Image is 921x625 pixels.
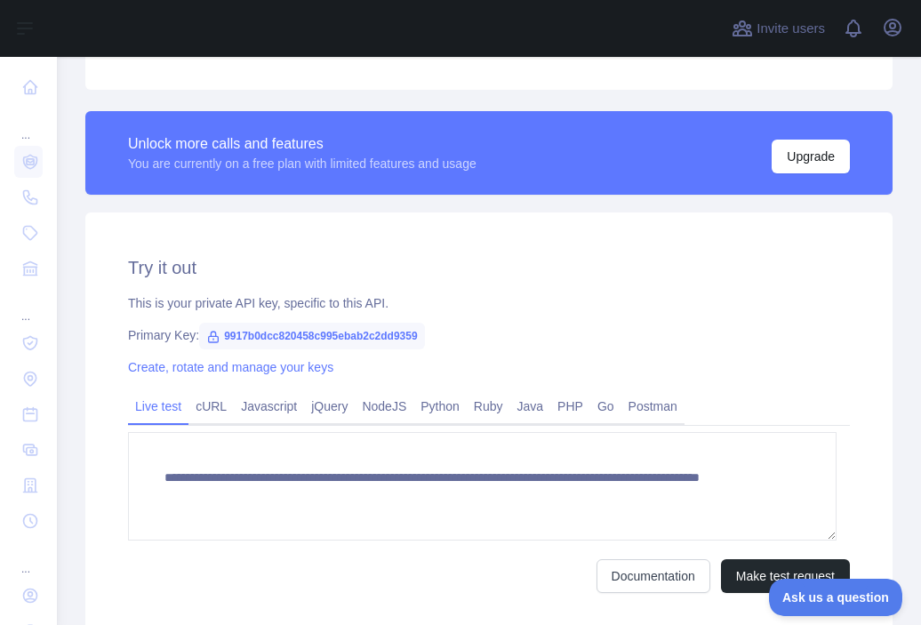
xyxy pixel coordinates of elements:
[769,579,903,616] iframe: Toggle Customer Support
[128,255,850,280] h2: Try it out
[550,392,590,421] a: PHP
[597,559,710,593] a: Documentation
[355,392,413,421] a: NodeJS
[188,392,234,421] a: cURL
[128,155,477,172] div: You are currently on a free plan with limited features and usage
[721,559,850,593] button: Make test request
[199,323,425,349] span: 9917b0dcc820458c995ebab2c2dd9359
[413,392,467,421] a: Python
[14,107,43,142] div: ...
[128,392,188,421] a: Live test
[234,392,304,421] a: Javascript
[304,392,355,421] a: jQuery
[128,360,333,374] a: Create, rotate and manage your keys
[128,133,477,155] div: Unlock more calls and features
[128,326,850,344] div: Primary Key:
[510,392,551,421] a: Java
[14,541,43,576] div: ...
[772,140,850,173] button: Upgrade
[467,392,510,421] a: Ruby
[728,14,829,43] button: Invite users
[14,288,43,324] div: ...
[590,392,621,421] a: Go
[757,19,825,39] span: Invite users
[621,392,685,421] a: Postman
[128,294,850,312] div: This is your private API key, specific to this API.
